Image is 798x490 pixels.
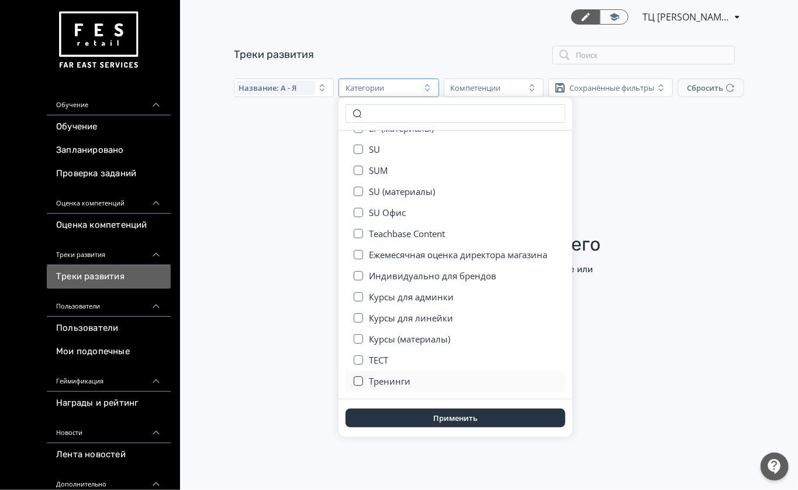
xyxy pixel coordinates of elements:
[369,207,406,218] span: SU Офис
[346,409,565,427] button: Применить
[47,186,171,214] div: Оценка компетенций
[369,139,558,160] button: SU
[369,181,558,202] button: SU (материалы)
[369,160,558,181] button: SUM
[47,289,171,317] div: Пользователи
[369,371,558,392] button: Тренинги
[47,237,171,265] div: Треки развития
[369,249,547,261] span: Ежемесячная оценка директора магазина
[47,443,171,467] a: Лента новостей
[369,307,558,328] button: Курсы для линейки
[234,48,314,61] a: Треки развития
[369,312,453,324] span: Курсы для линейки
[369,202,558,223] button: SU Офис
[47,340,171,364] a: Мои подопечные
[642,10,730,24] span: ТЦ Малибу Липецк СИН 6412506
[548,78,673,97] button: Сохранённые фильтры
[47,265,171,289] a: Треки развития
[369,349,558,371] button: ТЕСТ
[369,143,380,155] span: SU
[451,83,501,92] div: Компетенции
[338,78,438,97] button: Категории
[234,78,334,97] button: Название: А - Я
[239,83,296,92] span: Название: А - Я
[47,415,171,443] div: Новости
[369,228,445,239] span: Teachbase Content
[369,375,410,387] span: Тренинги
[444,78,544,97] button: Компетенции
[369,165,388,176] span: SUM
[47,317,171,340] a: Пользователи
[47,115,171,139] a: Обучение
[56,7,140,73] img: https://files.teachbase.ru/system/account/57463/logo/medium-936fc5084dd2c598f50a98b9cbe0469a.png
[47,139,171,162] a: Запланировано
[369,333,450,345] span: Курсы (материалы)
[47,364,171,392] div: Геймификация
[369,286,558,307] button: Курсы для админки
[369,265,558,286] button: Индивидуально для брендов
[47,392,171,415] a: Награды и рейтинг
[47,214,171,237] a: Оценка компетенций
[369,186,435,197] span: SU (материалы)
[369,291,454,303] span: Курсы для админки
[369,328,558,349] button: Курсы (материалы)
[47,87,171,115] div: Обучение
[369,354,388,366] span: ТЕСТ
[47,162,171,186] a: Проверка заданий
[369,244,558,265] button: Ежемесячная оценка директора магазина
[569,83,654,92] div: Сохранённые фильтры
[369,223,558,244] button: Teachbase Content
[600,9,628,25] a: Переключиться в режим ученика
[346,83,384,92] div: Категории
[678,78,744,97] button: Сбросить
[369,270,496,282] span: Индивидуально для брендов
